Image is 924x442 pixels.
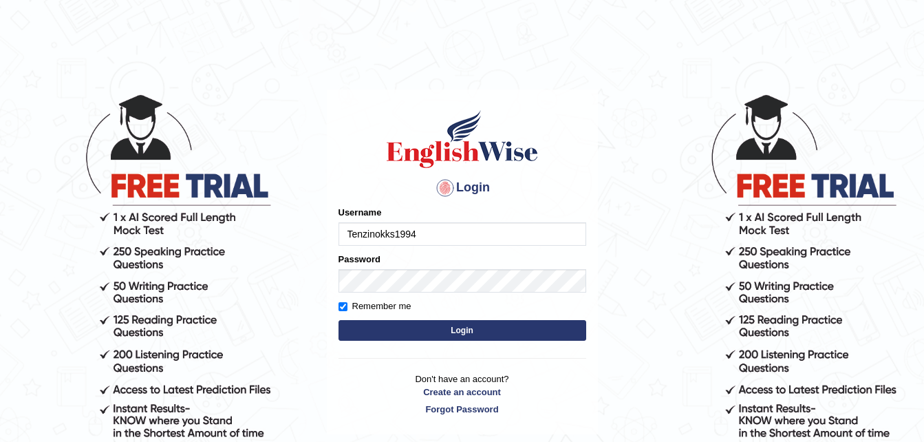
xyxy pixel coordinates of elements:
[339,386,586,399] a: Create an account
[339,253,380,266] label: Password
[339,299,411,313] label: Remember me
[339,320,586,341] button: Login
[339,302,347,311] input: Remember me
[384,108,541,170] img: Logo of English Wise sign in for intelligent practice with AI
[339,372,586,415] p: Don't have an account?
[339,206,382,219] label: Username
[339,403,586,416] a: Forgot Password
[339,177,586,199] h4: Login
